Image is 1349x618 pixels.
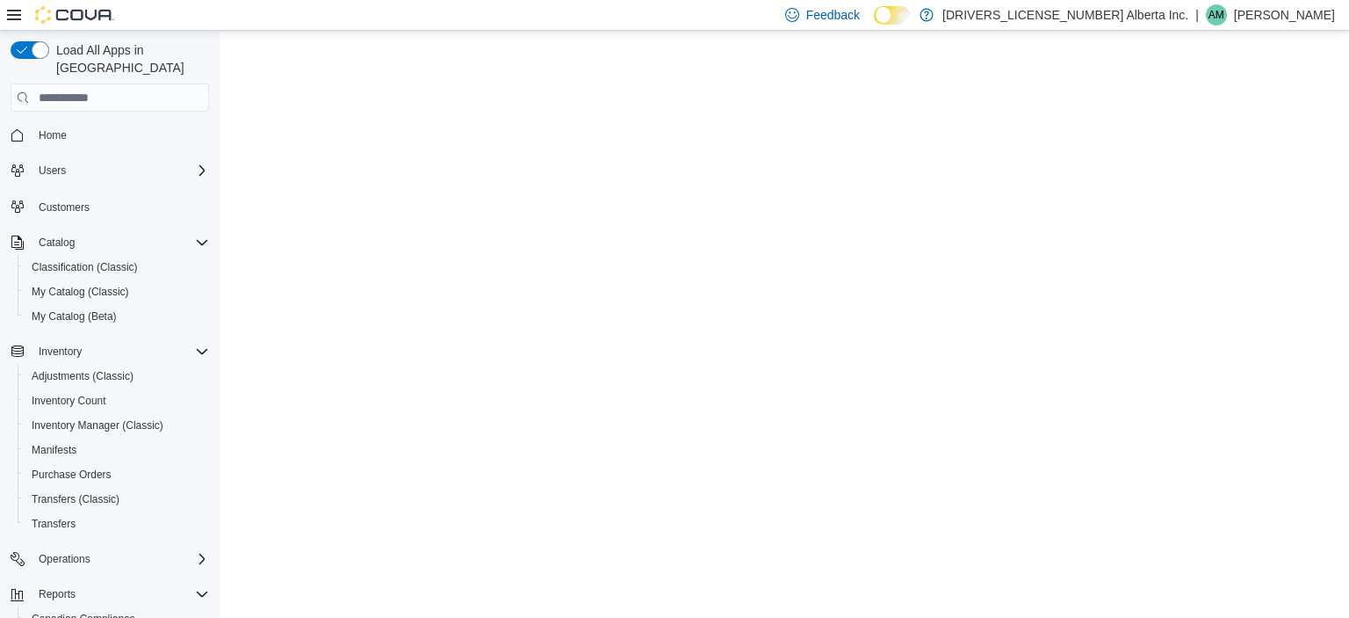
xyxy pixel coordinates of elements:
[25,415,170,436] a: Inventory Manager (Classic)
[32,468,112,482] span: Purchase Orders
[18,487,216,512] button: Transfers (Classic)
[25,440,83,461] a: Manifests
[25,306,209,327] span: My Catalog (Beta)
[32,341,89,362] button: Inventory
[942,4,1188,25] p: [DRIVERS_LICENSE_NUMBER] Alberta Inc.
[39,552,90,566] span: Operations
[25,464,119,485] a: Purchase Orders
[39,236,75,250] span: Catalog
[39,128,67,142] span: Home
[32,125,74,146] a: Home
[806,6,860,24] span: Feedback
[1195,4,1199,25] p: |
[32,160,73,181] button: Users
[32,549,97,570] button: Operations
[32,160,209,181] span: Users
[32,584,209,605] span: Reports
[25,306,124,327] a: My Catalog (Beta)
[18,462,216,487] button: Purchase Orders
[25,257,209,278] span: Classification (Classic)
[1208,4,1224,25] span: AM
[4,122,216,148] button: Home
[39,164,66,178] span: Users
[32,443,76,457] span: Manifests
[25,440,209,461] span: Manifests
[25,366,141,387] a: Adjustments (Classic)
[25,257,145,278] a: Classification (Classic)
[39,587,76,601] span: Reports
[25,366,209,387] span: Adjustments (Classic)
[25,281,209,302] span: My Catalog (Classic)
[32,195,209,217] span: Customers
[39,200,90,214] span: Customers
[32,341,209,362] span: Inventory
[1234,4,1335,25] p: [PERSON_NAME]
[25,390,209,411] span: Inventory Count
[25,489,126,510] a: Transfers (Classic)
[32,285,129,299] span: My Catalog (Classic)
[32,369,133,383] span: Adjustments (Classic)
[4,339,216,364] button: Inventory
[49,41,209,76] span: Load All Apps in [GEOGRAPHIC_DATA]
[4,582,216,607] button: Reports
[1206,4,1227,25] div: Adam Mason
[25,513,83,534] a: Transfers
[32,584,83,605] button: Reports
[4,547,216,571] button: Operations
[32,197,97,218] a: Customers
[18,438,216,462] button: Manifests
[4,230,216,255] button: Catalog
[25,281,136,302] a: My Catalog (Classic)
[18,364,216,389] button: Adjustments (Classic)
[18,255,216,280] button: Classification (Classic)
[32,232,82,253] button: Catalog
[25,513,209,534] span: Transfers
[18,389,216,413] button: Inventory Count
[25,464,209,485] span: Purchase Orders
[32,124,209,146] span: Home
[18,280,216,304] button: My Catalog (Classic)
[18,304,216,329] button: My Catalog (Beta)
[32,517,76,531] span: Transfers
[25,489,209,510] span: Transfers (Classic)
[4,158,216,183] button: Users
[32,549,209,570] span: Operations
[874,6,911,25] input: Dark Mode
[32,232,209,253] span: Catalog
[32,492,119,506] span: Transfers (Classic)
[39,345,82,359] span: Inventory
[4,193,216,219] button: Customers
[25,390,113,411] a: Inventory Count
[32,260,138,274] span: Classification (Classic)
[32,394,106,408] span: Inventory Count
[32,309,117,324] span: My Catalog (Beta)
[25,415,209,436] span: Inventory Manager (Classic)
[18,413,216,438] button: Inventory Manager (Classic)
[32,418,163,433] span: Inventory Manager (Classic)
[35,6,114,24] img: Cova
[18,512,216,536] button: Transfers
